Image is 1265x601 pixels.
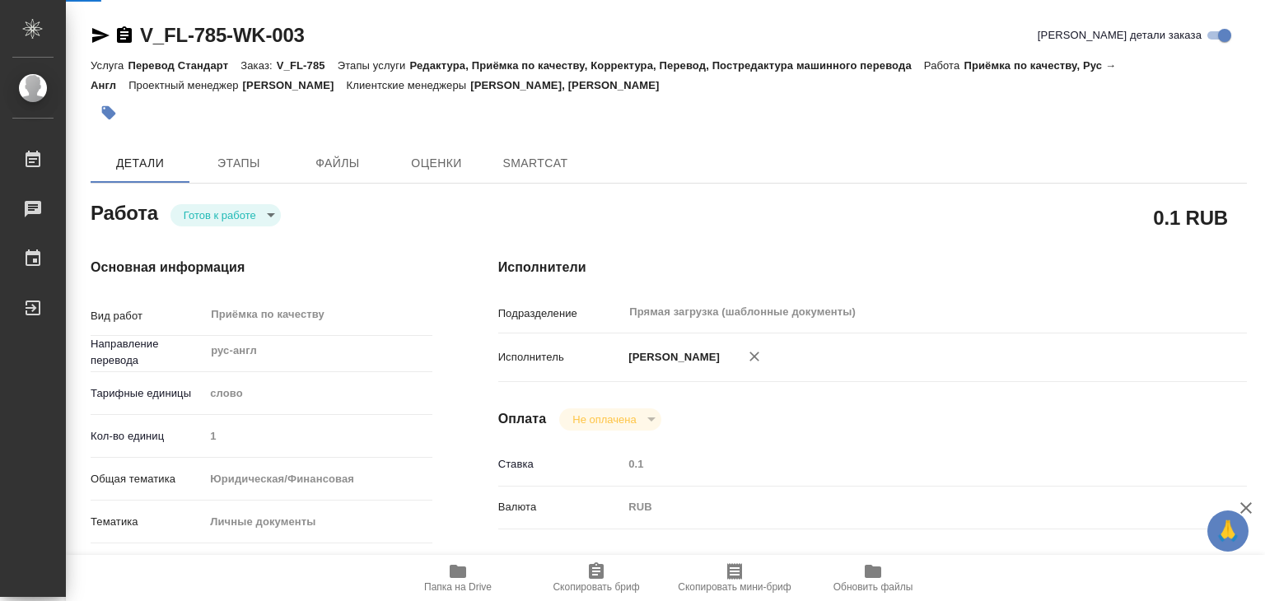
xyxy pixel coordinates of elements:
[498,409,547,429] h4: Оплата
[91,26,110,45] button: Скопировать ссылку для ЯМессенджера
[1207,510,1249,552] button: 🙏
[409,59,923,72] p: Редактура, Приёмка по качеству, Корректура, Перевод, Постредактура машинного перевода
[424,581,492,593] span: Папка на Drive
[338,59,410,72] p: Этапы услуги
[91,385,204,402] p: Тарифные единицы
[128,59,240,72] p: Перевод Стандарт
[804,555,942,601] button: Обновить файлы
[736,338,773,375] button: Удалить исполнителя
[91,514,204,530] p: Тематика
[243,79,347,91] p: [PERSON_NAME]
[498,305,623,322] p: Подразделение
[623,452,1184,476] input: Пустое поле
[204,380,432,408] div: слово
[833,581,913,593] span: Обновить файлы
[623,349,720,366] p: [PERSON_NAME]
[1038,27,1202,44] span: [PERSON_NAME] детали заказа
[277,59,338,72] p: V_FL-785
[498,456,623,473] p: Ставка
[204,508,432,536] div: Личные документы
[397,153,476,174] span: Оценки
[140,24,305,46] a: V_FL-785-WK-003
[347,79,471,91] p: Клиентские менеджеры
[298,153,377,174] span: Файлы
[91,308,204,324] p: Вид работ
[498,349,623,366] p: Исполнитель
[567,412,641,426] button: Не оплачена
[498,499,623,515] p: Валюта
[204,465,432,493] div: Юридическая/Финансовая
[553,581,639,593] span: Скопировать бриф
[665,555,804,601] button: Скопировать мини-бриф
[496,153,575,174] span: SmartCat
[91,336,204,369] p: Направление перевода
[389,555,527,601] button: Папка на Drive
[498,258,1247,277] h4: Исполнители
[240,59,276,72] p: Заказ:
[470,79,671,91] p: [PERSON_NAME], [PERSON_NAME]
[179,208,261,222] button: Готов к работе
[91,258,432,277] h4: Основная информация
[91,197,158,226] h2: Работа
[204,424,432,448] input: Пустое поле
[91,428,204,445] p: Кол-во единиц
[170,204,281,226] div: Готов к работе
[527,555,665,601] button: Скопировать бриф
[128,79,242,91] p: Проектный менеджер
[91,59,128,72] p: Услуга
[623,493,1184,521] div: RUB
[924,59,964,72] p: Работа
[91,471,204,487] p: Общая тематика
[1153,203,1228,231] h2: 0.1 RUB
[1214,514,1242,548] span: 🙏
[100,153,180,174] span: Детали
[559,408,661,431] div: Готов к работе
[199,153,278,174] span: Этапы
[91,95,127,131] button: Добавить тэг
[678,581,791,593] span: Скопировать мини-бриф
[114,26,134,45] button: Скопировать ссылку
